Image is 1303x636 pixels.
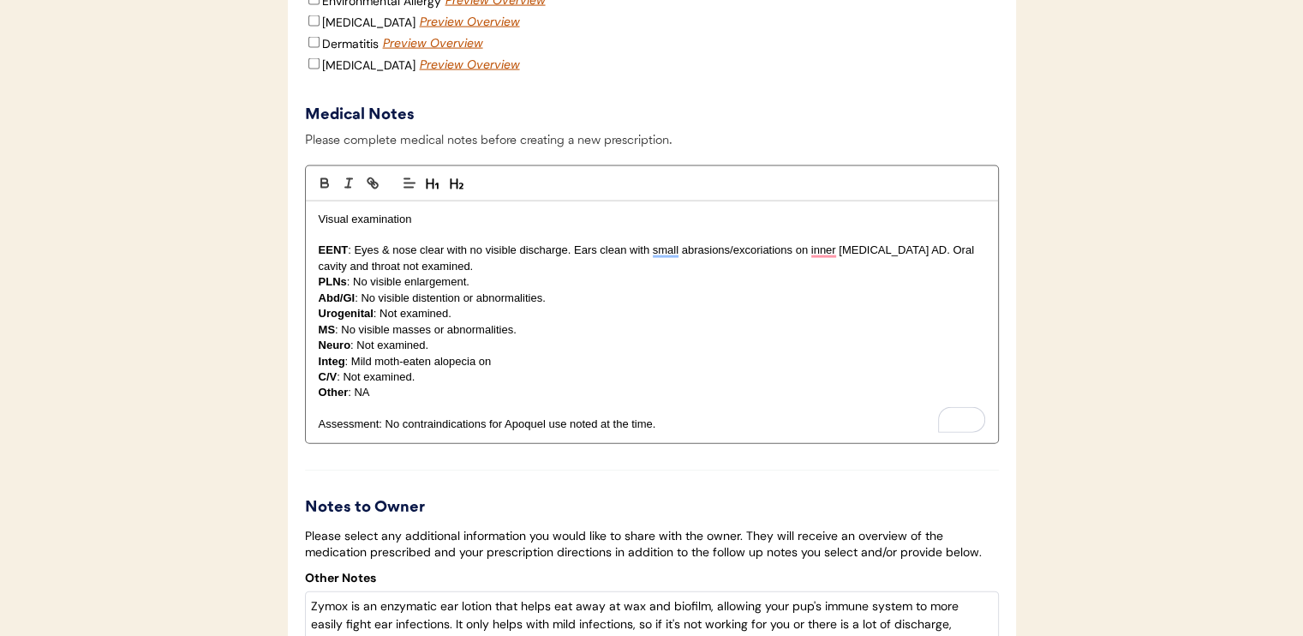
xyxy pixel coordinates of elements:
p: : No visible distention or abnormalities. [319,291,985,306]
strong: Integ [319,355,345,368]
div: Preview Overview [383,35,486,52]
div: Preview Overview [420,14,523,31]
p: Assessment: No contraindications for Apoquel use noted at the time. [319,417,985,432]
div: Please complete medical notes before creating a new prescription. [305,131,999,161]
div: Other Notes [305,570,376,587]
p: : NA [319,385,985,400]
p: : Not examined. [319,306,985,321]
strong: Other [319,386,349,399]
strong: PLNs [319,275,347,288]
label: [MEDICAL_DATA] [322,57,415,73]
label: Dermatitis [322,36,379,51]
strong: C/V [319,370,338,383]
div: Notes to Owner [305,496,999,519]
p: : No visible masses or abnormalities. [319,322,985,338]
p: : Mild moth-eaten alopecia on [319,354,985,369]
p: : Not examined. [319,338,985,353]
strong: Neuro [319,339,351,351]
div: Medical Notes [305,104,451,127]
strong: Urogenital [319,307,374,320]
div: To enrich screen reader interactions, please activate Accessibility in Grammarly extension settings [306,201,998,443]
div: Please select any additional information you would like to share with the owner. They will receiv... [305,528,999,561]
p: : No visible enlargement. [319,274,985,290]
p: : Not examined. [319,369,985,385]
strong: Abd/GI [319,291,356,304]
div: Preview Overview [420,57,523,74]
p: Visual examination [319,212,985,227]
strong: EENT [319,243,349,256]
strong: MS [319,323,336,336]
span: Text alignment [397,173,421,194]
label: [MEDICAL_DATA] [322,15,415,30]
p: : Eyes & nose clear with no visible discharge. Ears clean with small abrasions/excoriations on in... [319,243,985,274]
